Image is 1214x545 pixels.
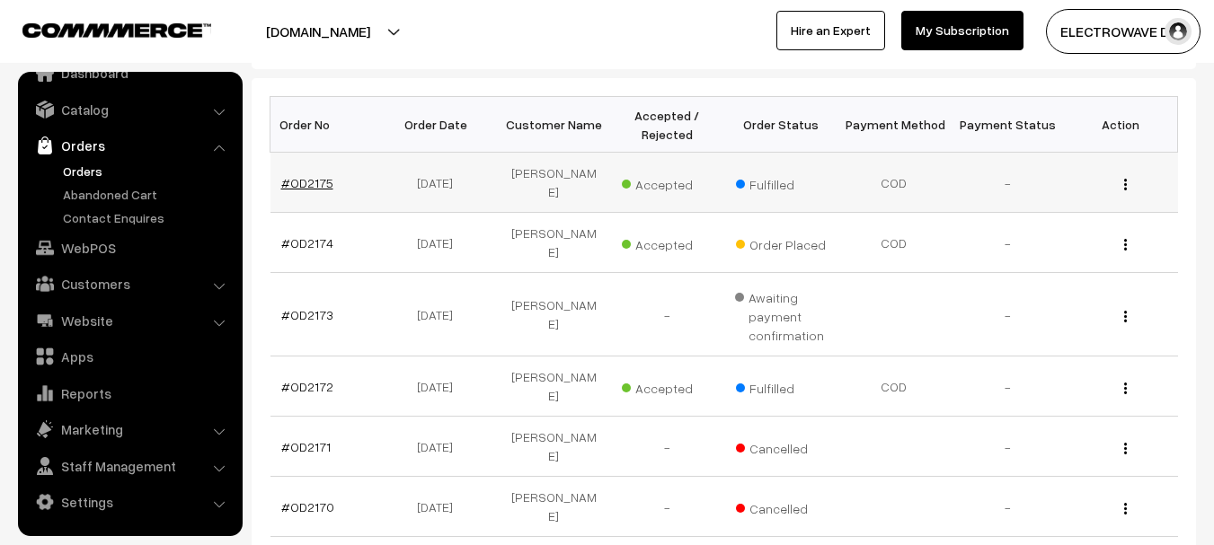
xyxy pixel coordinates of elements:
a: Staff Management [22,450,236,482]
th: Action [1064,97,1177,153]
td: [DATE] [384,417,497,477]
td: - [951,356,1064,417]
td: [DATE] [384,213,497,273]
td: [DATE] [384,356,497,417]
span: Fulfilled [736,171,826,194]
span: Fulfilled [736,374,826,398]
th: Payment Status [951,97,1064,153]
td: - [610,273,723,356]
span: Accepted [622,231,712,254]
td: COD [837,213,951,273]
td: - [610,477,723,537]
td: [DATE] [384,477,497,537]
a: Catalog [22,93,236,126]
th: Payment Method [837,97,951,153]
td: - [610,417,723,477]
img: user [1165,18,1192,45]
span: Cancelled [736,495,826,518]
a: Website [22,304,236,337]
img: Menu [1124,311,1127,322]
a: #OD2174 [281,235,333,251]
td: - [951,417,1064,477]
a: WebPOS [22,232,236,264]
a: #OD2173 [281,307,333,322]
a: Orders [22,129,236,162]
img: Menu [1124,443,1127,454]
a: Marketing [22,413,236,445]
td: [PERSON_NAME] [497,417,610,477]
a: Settings [22,486,236,518]
img: Menu [1124,239,1127,251]
span: Accepted [622,374,712,398]
a: Apps [22,340,236,373]
a: COMMMERCE [22,18,180,40]
td: - [951,213,1064,273]
img: COMMMERCE [22,23,211,37]
td: - [951,273,1064,356]
td: COD [837,153,951,213]
th: Order Date [384,97,497,153]
a: Customers [22,268,236,300]
td: COD [837,356,951,417]
img: Menu [1124,503,1127,514]
img: Menu [1124,179,1127,190]
td: [PERSON_NAME] [497,356,610,417]
a: #OD2175 [281,175,333,190]
span: Cancelled [736,435,826,458]
a: Hire an Expert [776,11,885,50]
span: Order Placed [736,231,826,254]
td: [PERSON_NAME] [497,213,610,273]
a: Dashboard [22,57,236,89]
td: - [951,153,1064,213]
a: Orders [58,162,236,180]
td: [PERSON_NAME] [497,273,610,356]
a: My Subscription [901,11,1023,50]
span: Awaiting payment confirmation [735,284,827,345]
th: Accepted / Rejected [610,97,723,153]
td: [PERSON_NAME] [497,477,610,537]
a: #OD2171 [281,439,331,454]
img: Menu [1124,382,1127,394]
td: - [951,477,1064,537]
th: Order No [270,97,384,153]
td: [DATE] [384,273,497,356]
button: [DOMAIN_NAME] [203,9,433,54]
td: [DATE] [384,153,497,213]
button: ELECTROWAVE DE… [1046,9,1201,54]
a: #OD2170 [281,499,334,514]
span: Accepted [622,171,712,194]
td: [PERSON_NAME] [497,153,610,213]
th: Order Status [724,97,837,153]
a: Contact Enquires [58,208,236,227]
a: Reports [22,377,236,409]
a: Abandoned Cart [58,185,236,204]
a: #OD2172 [281,379,333,394]
th: Customer Name [497,97,610,153]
